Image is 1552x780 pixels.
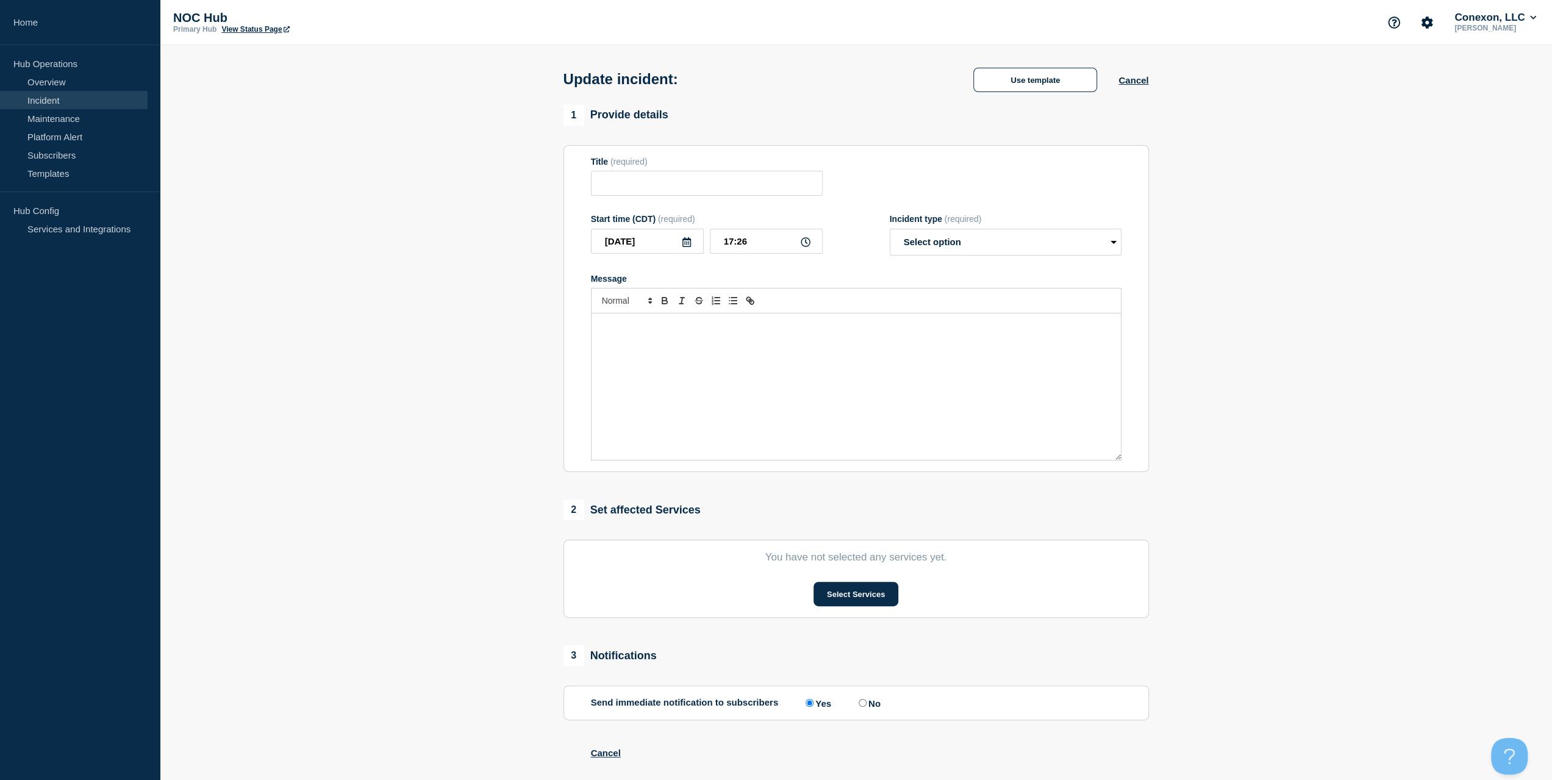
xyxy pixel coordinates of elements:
[591,551,1121,564] p: You have not selected any services yet.
[591,171,823,196] input: Title
[596,293,656,308] span: Font size
[690,293,707,308] button: Toggle strikethrough text
[742,293,759,308] button: Toggle link
[1491,738,1528,775] iframe: Help Scout Beacon - Open
[1452,24,1539,32] p: [PERSON_NAME]
[803,697,831,709] label: Yes
[814,582,898,606] button: Select Services
[1381,10,1407,35] button: Support
[610,157,648,166] span: (required)
[221,25,289,34] a: View Status Page
[591,697,779,709] p: Send immediate notification to subscribers
[710,229,823,254] input: HH:MM
[856,697,881,709] label: No
[591,229,704,254] input: YYYY-MM-DD
[563,499,584,520] span: 2
[563,105,668,126] div: Provide details
[973,68,1097,92] button: Use template
[591,214,823,224] div: Start time (CDT)
[591,157,823,166] div: Title
[563,645,584,666] span: 3
[658,214,695,224] span: (required)
[1414,10,1440,35] button: Account settings
[673,293,690,308] button: Toggle italic text
[592,313,1121,460] div: Message
[173,11,417,25] p: NOC Hub
[591,274,1121,284] div: Message
[563,71,678,88] h1: Update incident:
[1118,75,1148,85] button: Cancel
[890,214,1121,224] div: Incident type
[563,645,657,666] div: Notifications
[173,25,216,34] p: Primary Hub
[890,229,1121,256] select: Incident type
[656,293,673,308] button: Toggle bold text
[806,699,814,707] input: Yes
[563,499,701,520] div: Set affected Services
[945,214,982,224] span: (required)
[707,293,724,308] button: Toggle ordered list
[859,699,867,707] input: No
[591,748,621,758] button: Cancel
[591,697,1121,709] div: Send immediate notification to subscribers
[724,293,742,308] button: Toggle bulleted list
[1452,12,1539,24] button: Conexon, LLC
[563,105,584,126] span: 1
